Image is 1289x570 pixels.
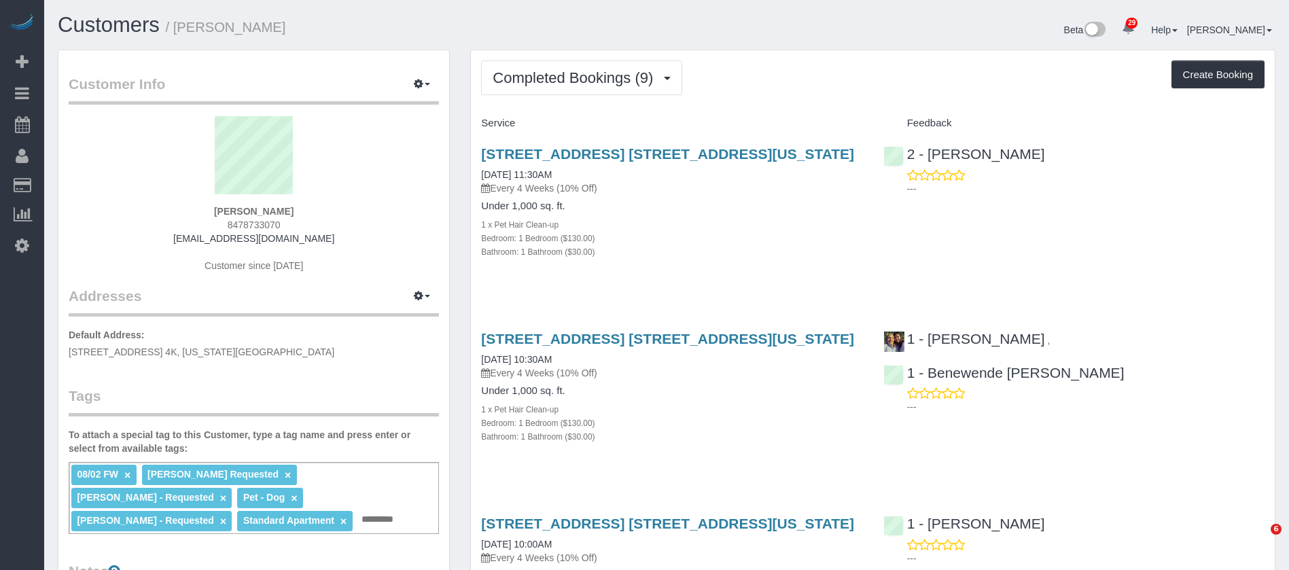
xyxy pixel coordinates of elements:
a: [DATE] 10:00AM [481,539,552,550]
legend: Customer Info [69,74,439,105]
a: [PERSON_NAME] [1187,24,1272,35]
a: Beta [1064,24,1106,35]
span: Customer since [DATE] [205,260,303,271]
span: [PERSON_NAME] - Requested [77,515,213,526]
a: × [220,493,226,504]
p: Every 4 Weeks (10% Off) [481,366,862,380]
iframe: Intercom live chat [1243,524,1275,556]
span: Pet - Dog [243,492,285,503]
a: × [285,469,291,481]
label: Default Address: [69,328,145,342]
p: Every 4 Weeks (10% Off) [481,551,862,565]
small: 1 x Pet Hair Clean-up [481,405,559,414]
a: [DATE] 10:30AM [481,354,552,365]
span: 08/02 FW [77,469,118,480]
p: Every 4 Weeks (10% Off) [481,181,862,195]
a: 2 - [PERSON_NAME] [883,146,1045,162]
small: / [PERSON_NAME] [166,20,286,35]
span: [STREET_ADDRESS] 4K, [US_STATE][GEOGRAPHIC_DATA] [69,346,334,357]
a: 1 - [PERSON_NAME] [883,516,1045,531]
span: Completed Bookings (9) [493,69,660,86]
a: [STREET_ADDRESS] [STREET_ADDRESS][US_STATE] [481,516,854,531]
small: Bedroom: 1 Bedroom ($130.00) [481,418,595,428]
a: Customers [58,13,160,37]
h4: Under 1,000 sq. ft. [481,385,862,397]
a: 1 - [PERSON_NAME] [883,331,1045,346]
button: Create Booking [1171,60,1265,89]
span: 29 [1126,18,1137,29]
img: 1 - Xiomara Inga [884,332,904,352]
small: Bedroom: 1 Bedroom ($130.00) [481,234,595,243]
h4: Feedback [883,118,1265,129]
hm-ph: 8478733070 [228,219,281,230]
p: --- [907,182,1265,196]
a: × [340,516,347,527]
h4: Under 1,000 sq. ft. [481,200,862,212]
a: [STREET_ADDRESS] [STREET_ADDRESS][US_STATE] [481,331,854,346]
span: 6 [1271,524,1282,535]
a: 1 - Benewende [PERSON_NAME] [883,365,1125,380]
img: New interface [1083,22,1106,39]
a: × [220,516,226,527]
span: , [1048,335,1050,346]
a: [EMAIL_ADDRESS][DOMAIN_NAME] [173,233,334,244]
legend: Tags [69,386,439,416]
span: Standard Apartment [243,515,334,526]
a: × [124,469,130,481]
img: Automaid Logo [8,14,35,33]
strong: [PERSON_NAME] [214,206,294,217]
p: --- [907,400,1265,414]
button: Completed Bookings (9) [481,60,682,95]
h4: Service [481,118,862,129]
small: 1 x Pet Hair Clean-up [481,220,559,230]
a: 29 [1115,14,1142,43]
a: Help [1151,24,1178,35]
small: Bathroom: 1 Bathroom ($30.00) [481,247,595,257]
a: [STREET_ADDRESS] [STREET_ADDRESS][US_STATE] [481,146,854,162]
a: [DATE] 11:30AM [481,169,552,180]
span: [PERSON_NAME] - Requested [77,492,213,503]
a: × [291,493,297,504]
span: [PERSON_NAME] Requested [147,469,279,480]
small: Bathroom: 1 Bathroom ($30.00) [481,432,595,442]
p: --- [907,552,1265,565]
label: To attach a special tag to this Customer, type a tag name and press enter or select from availabl... [69,428,439,455]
